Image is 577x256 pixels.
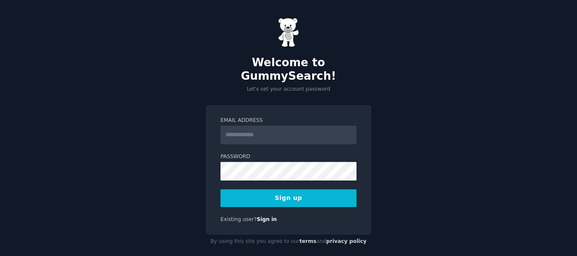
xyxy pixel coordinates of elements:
a: privacy policy [326,238,367,244]
label: Password [220,153,357,161]
a: Sign in [257,216,277,222]
button: Sign up [220,189,357,207]
div: By using this site you agree to our and [206,235,371,248]
a: terms [299,238,316,244]
label: Email Address [220,117,357,124]
img: Gummy Bear [278,18,299,47]
p: Let's set your account password [206,86,371,93]
h2: Welcome to GummySearch! [206,56,371,83]
span: Existing user? [220,216,257,222]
